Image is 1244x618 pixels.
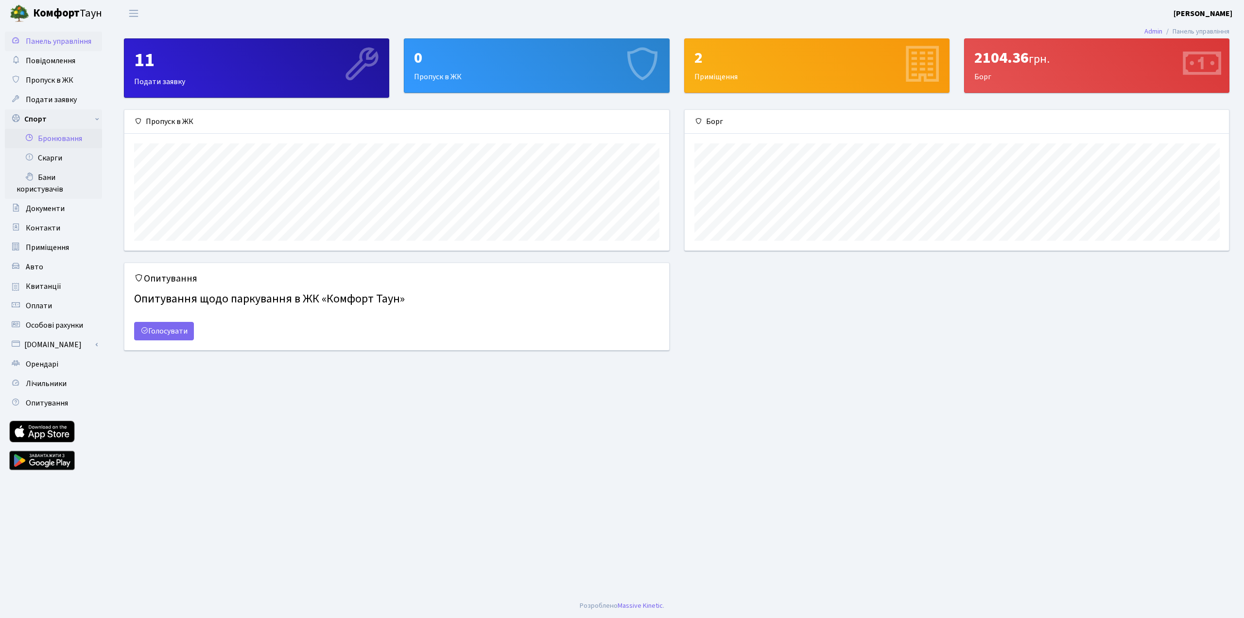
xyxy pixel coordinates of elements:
[26,242,69,253] span: Приміщення
[694,49,939,67] div: 2
[121,5,146,21] button: Переключити навігацію
[404,38,669,93] a: 0Пропуск в ЖК
[1162,26,1229,37] li: Панель управління
[5,109,102,129] a: Спорт
[5,32,102,51] a: Панель управління
[5,296,102,316] a: Оплати
[33,5,80,21] b: Комфорт
[26,359,58,370] span: Орендарі
[26,300,52,311] span: Оплати
[26,94,77,105] span: Подати заявку
[5,51,102,71] a: Повідомлення
[124,39,389,97] div: Подати заявку
[26,398,68,408] span: Опитування
[124,110,669,134] div: Пропуск в ЖК
[134,273,659,284] h5: Опитування
[1174,8,1232,19] a: [PERSON_NAME]
[124,38,389,98] a: 11Подати заявку
[5,218,102,238] a: Контакти
[1130,21,1244,42] nav: breadcrumb
[5,168,102,199] a: Бани користувачів
[26,378,67,389] span: Лічильники
[134,288,659,310] h4: Опитування щодо паркування в ЖК «Комфорт Таун»
[26,281,61,292] span: Квитанції
[33,5,102,22] span: Таун
[26,36,91,47] span: Панель управління
[26,75,73,86] span: Пропуск в ЖК
[5,71,102,90] a: Пропуск в ЖК
[5,393,102,413] a: Опитування
[580,600,664,611] div: .
[414,49,659,67] div: 0
[1029,51,1050,68] span: грн.
[1144,26,1162,36] a: Admin
[580,600,618,611] a: Розроблено
[10,4,29,23] img: logo.png
[26,203,65,214] span: Документи
[684,38,950,93] a: 2Приміщення
[965,39,1229,92] div: Борг
[685,110,1229,134] div: Борг
[26,55,75,66] span: Повідомлення
[685,39,949,92] div: Приміщення
[5,335,102,354] a: [DOMAIN_NAME]
[134,322,194,340] a: Голосувати
[5,374,102,393] a: Лічильники
[134,49,379,72] div: 11
[5,257,102,277] a: Авто
[5,90,102,109] a: Подати заявку
[974,49,1219,67] div: 2104.36
[5,129,102,148] a: Бронювання
[5,199,102,218] a: Документи
[5,238,102,257] a: Приміщення
[404,39,669,92] div: Пропуск в ЖК
[5,277,102,296] a: Квитанції
[5,316,102,335] a: Особові рахунки
[26,223,60,233] span: Контакти
[26,262,43,272] span: Авто
[5,148,102,168] a: Скарги
[26,320,83,331] span: Особові рахунки
[618,600,663,611] a: Massive Kinetic
[5,354,102,374] a: Орендарі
